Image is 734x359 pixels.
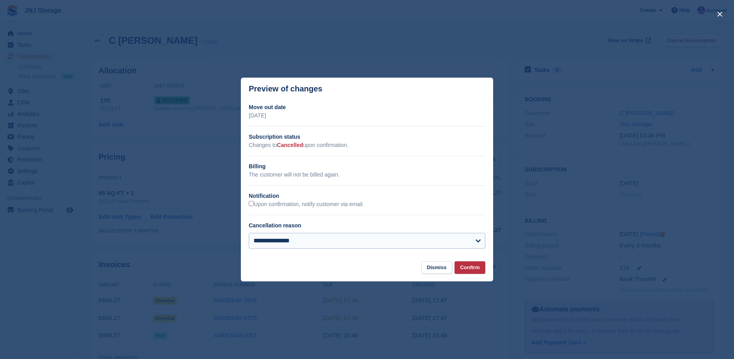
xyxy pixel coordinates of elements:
[249,84,322,93] p: Preview of changes
[249,141,485,149] p: Changes to upon confirmation.
[249,201,254,206] input: Upon confirmation, notify customer via email.
[249,201,364,208] label: Upon confirmation, notify customer via email.
[249,192,485,200] h2: Notification
[249,112,485,120] p: [DATE]
[249,222,301,229] label: Cancellation reason
[714,8,726,20] button: close
[249,133,485,141] h2: Subscription status
[249,162,485,171] h2: Billing
[455,261,485,274] button: Confirm
[249,103,485,112] h2: Move out date
[249,171,485,179] p: The customer will not be billed again.
[277,142,303,148] span: Cancelled
[421,261,452,274] button: Dismiss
